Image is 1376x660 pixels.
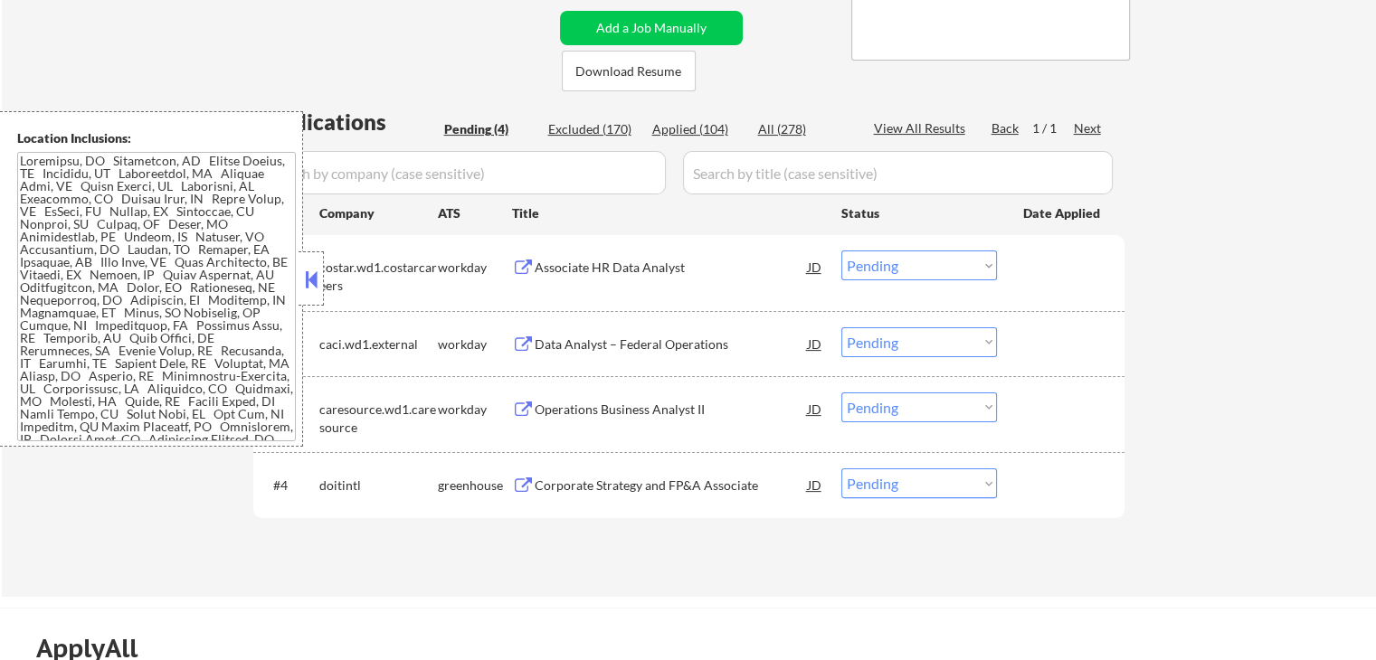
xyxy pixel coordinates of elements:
[1023,204,1103,222] div: Date Applied
[438,476,512,495] div: greenhouse
[17,129,296,147] div: Location Inclusions:
[259,111,438,133] div: Applications
[806,468,824,501] div: JD
[548,120,639,138] div: Excluded (170)
[992,119,1020,137] div: Back
[438,335,512,354] div: workday
[319,259,438,294] div: costar.wd1.costarcareers
[758,120,849,138] div: All (278)
[535,259,808,277] div: Associate HR Data Analyst
[535,401,808,419] div: Operations Business Analyst II
[319,476,438,495] div: doitintl
[652,120,743,138] div: Applied (104)
[874,119,971,137] div: View All Results
[259,151,666,194] input: Search by company (case sensitive)
[683,151,1113,194] input: Search by title (case sensitive)
[512,204,824,222] div: Title
[806,250,824,283] div: JD
[1074,119,1103,137] div: Next
[806,392,824,425] div: JD
[806,327,824,360] div: JD
[438,204,512,222] div: ATS
[535,335,808,354] div: Data Analyst – Federal Operations
[560,11,743,45] button: Add a Job Manually
[319,401,438,436] div: caresource.wd1.caresource
[444,120,535,138] div: Pending (4)
[1032,119,1074,137] div: 1 / 1
[438,259,512,277] div: workday
[535,476,808,495] div: Corporate Strategy and FP&A Associate
[273,476,305,495] div: #4
[319,204,438,222] div: Company
[562,51,696,91] button: Download Resume
[841,196,997,229] div: Status
[438,401,512,419] div: workday
[319,335,438,354] div: caci.wd1.external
